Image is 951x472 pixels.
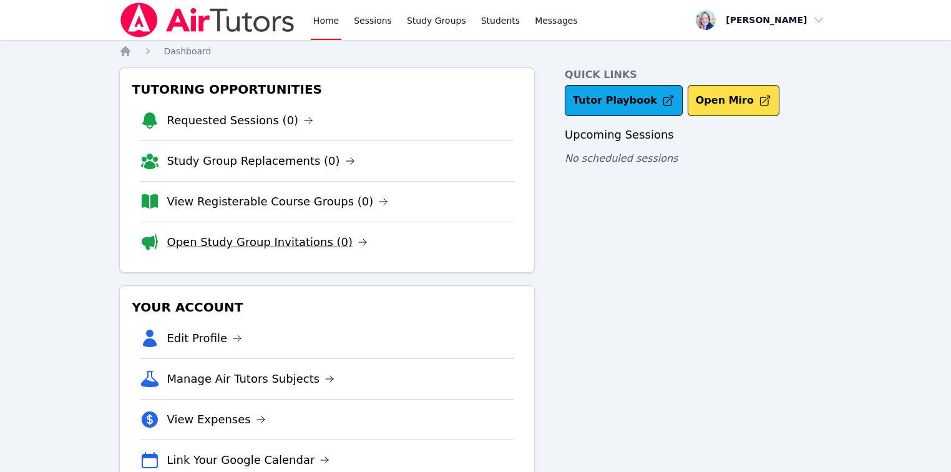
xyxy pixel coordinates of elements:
[565,126,832,144] h3: Upcoming Sessions
[565,67,832,82] h4: Quick Links
[119,45,832,57] nav: Breadcrumb
[535,14,578,27] span: Messages
[167,193,389,210] a: View Registerable Course Groups (0)
[565,152,678,164] span: No scheduled sessions
[167,370,335,388] a: Manage Air Tutors Subjects
[164,45,212,57] a: Dashboard
[565,85,683,116] a: Tutor Playbook
[167,152,355,170] a: Study Group Replacements (0)
[167,112,314,129] a: Requested Sessions (0)
[130,78,525,101] h3: Tutoring Opportunities
[130,296,525,318] h3: Your Account
[119,2,296,37] img: Air Tutors
[167,234,368,251] a: Open Study Group Invitations (0)
[164,46,212,56] span: Dashboard
[688,85,779,116] button: Open Miro
[167,330,243,347] a: Edit Profile
[167,411,266,428] a: View Expenses
[167,451,330,469] a: Link Your Google Calendar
